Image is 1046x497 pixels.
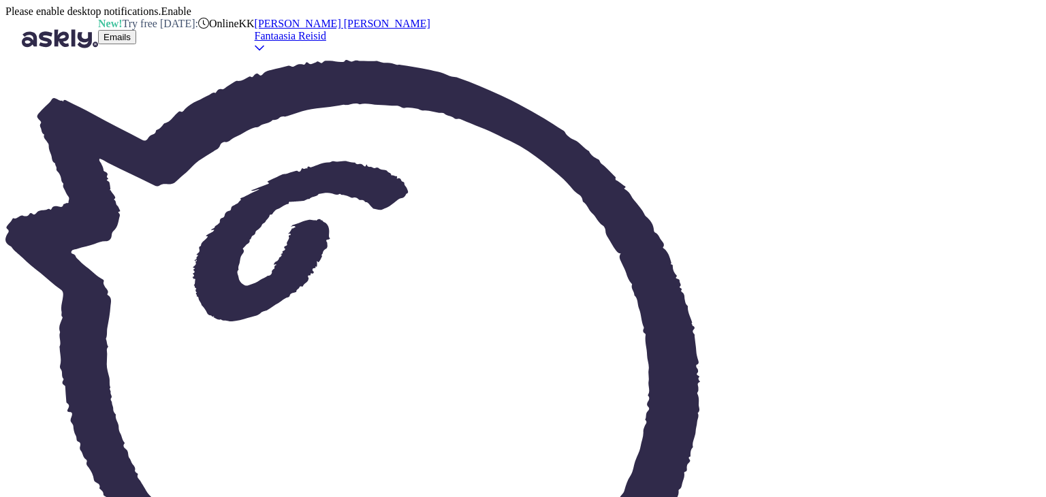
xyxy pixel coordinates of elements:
div: Try free [DATE]: [98,18,198,30]
span: Enable [161,5,191,17]
div: KK [238,18,254,60]
a: [PERSON_NAME] [PERSON_NAME]Fantaasia Reisid [255,18,430,54]
b: New! [98,18,123,29]
button: Emails [98,30,136,44]
div: Online [198,18,239,30]
div: [PERSON_NAME] [PERSON_NAME] [255,18,430,30]
div: Fantaasia Reisid [255,30,430,42]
